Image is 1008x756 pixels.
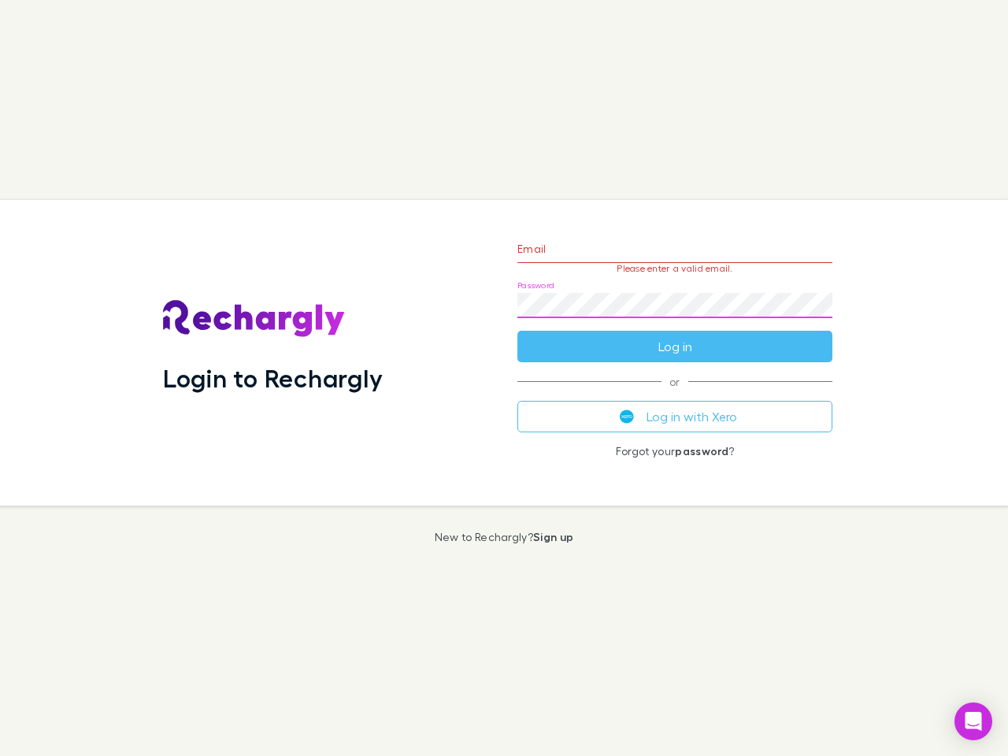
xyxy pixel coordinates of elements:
[517,331,832,362] button: Log in
[517,381,832,382] span: or
[533,530,573,543] a: Sign up
[163,363,383,393] h1: Login to Rechargly
[517,280,554,291] label: Password
[675,444,728,458] a: password
[517,445,832,458] p: Forgot your ?
[435,531,574,543] p: New to Rechargly?
[620,409,634,424] img: Xero's logo
[163,300,346,338] img: Rechargly's Logo
[517,401,832,432] button: Log in with Xero
[517,263,832,274] p: Please enter a valid email.
[954,702,992,740] div: Open Intercom Messenger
